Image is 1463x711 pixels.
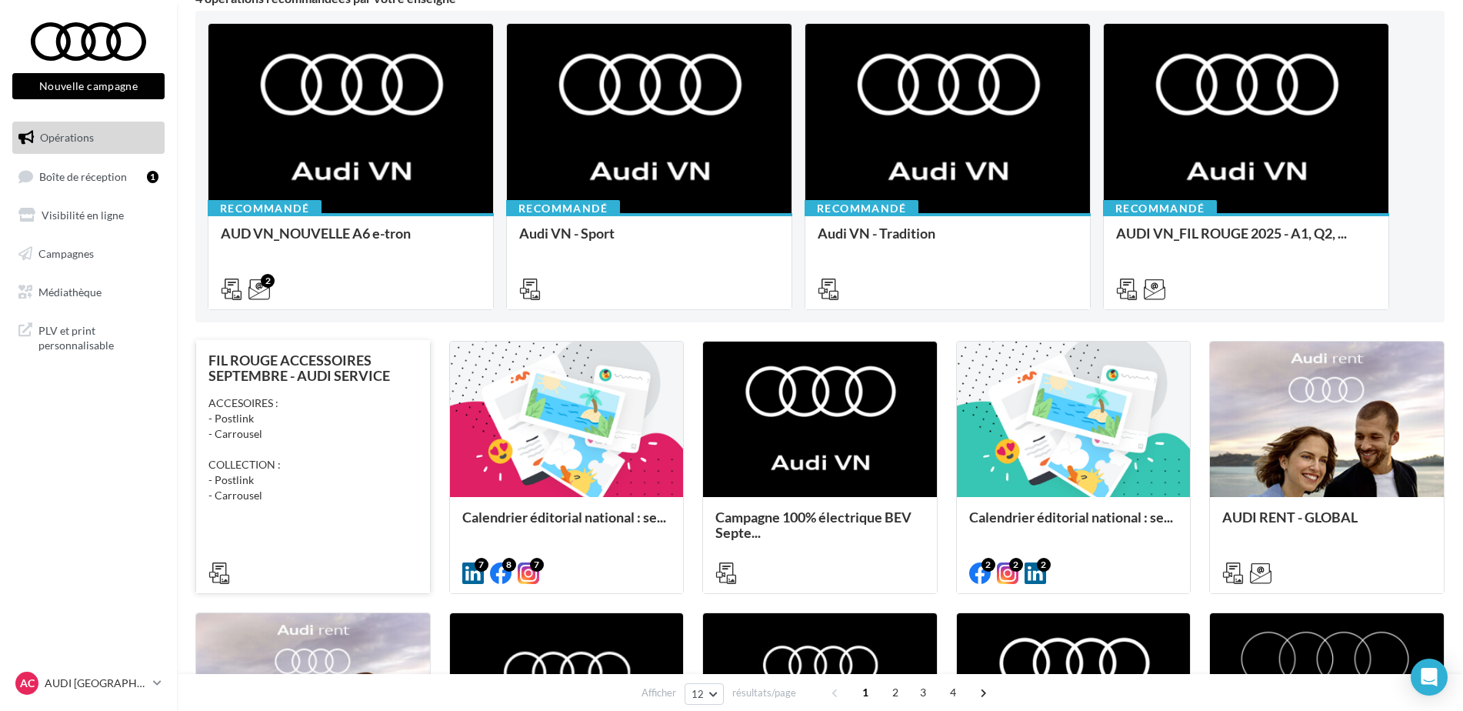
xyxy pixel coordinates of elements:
[519,225,615,242] span: Audi VN - Sport
[9,314,168,359] a: PLV et print personnalisable
[1103,200,1217,217] div: Recommandé
[9,238,168,270] a: Campagnes
[9,199,168,232] a: Visibilité en ligne
[208,352,390,384] span: FIL ROUGE ACCESSOIRES SEPTEMBRE - AUDI SERVICE
[818,225,935,242] span: Audi VN - Tradition
[12,73,165,99] button: Nouvelle campagne
[42,209,124,222] span: Visibilité en ligne
[685,683,724,705] button: 12
[1116,225,1347,242] span: AUDI VN_FIL ROUGE 2025 - A1, Q2, ...
[462,509,666,526] span: Calendrier éditorial national : se...
[38,320,158,353] span: PLV et print personnalisable
[506,200,620,217] div: Recommandé
[38,285,102,298] span: Médiathèque
[12,669,165,698] a: AC AUDI [GEOGRAPHIC_DATA]
[1222,509,1358,526] span: AUDI RENT - GLOBAL
[147,171,158,183] div: 1
[941,680,965,705] span: 4
[502,558,516,572] div: 8
[221,225,411,242] span: AUD VN_NOUVELLE A6 e-tron
[208,200,322,217] div: Recommandé
[9,160,168,193] a: Boîte de réception1
[715,509,911,541] span: Campagne 100% électrique BEV Septe...
[732,686,796,700] span: résultats/page
[969,509,1173,526] span: Calendrier éditorial national : se...
[692,688,705,700] span: 12
[1037,558,1051,572] div: 2
[9,122,168,154] a: Opérations
[208,396,418,503] div: ACCESOIRES : - Postlink - Carrousel COLLECTION : - Postlink - Carrousel
[1009,558,1023,572] div: 2
[981,558,995,572] div: 2
[45,676,147,691] p: AUDI [GEOGRAPHIC_DATA]
[40,131,94,144] span: Opérations
[38,247,94,260] span: Campagnes
[911,680,935,705] span: 3
[853,680,878,705] span: 1
[883,680,908,705] span: 2
[1411,659,1448,696] div: Open Intercom Messenger
[642,686,676,700] span: Afficher
[39,169,127,182] span: Boîte de réception
[475,558,488,572] div: 7
[261,274,275,288] div: 2
[20,676,35,691] span: AC
[9,276,168,309] a: Médiathèque
[530,558,544,572] div: 7
[805,200,918,217] div: Recommandé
